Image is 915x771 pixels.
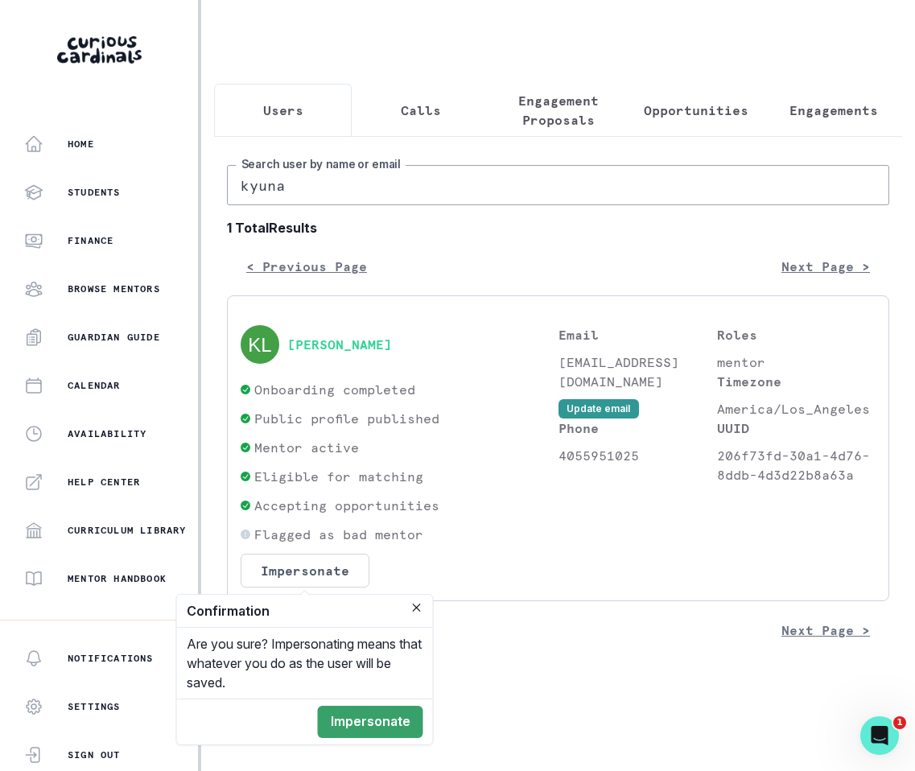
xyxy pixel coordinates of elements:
[254,409,439,428] p: Public profile published
[263,101,303,120] p: Users
[254,438,359,457] p: Mentor active
[558,418,717,438] p: Phone
[558,325,717,344] p: Email
[68,138,94,150] p: Home
[241,325,279,364] img: svg
[177,628,433,699] div: Are you sure? Impersonating means that whatever you do as the user will be saved.
[68,700,121,713] p: Settings
[68,331,160,344] p: Guardian Guide
[254,496,439,515] p: Accepting opportunities
[717,353,876,372] p: mentor
[254,380,415,399] p: Onboarding completed
[68,524,187,537] p: Curriculum Library
[717,418,876,438] p: UUID
[558,353,717,391] p: [EMAIL_ADDRESS][DOMAIN_NAME]
[227,250,386,282] button: < Previous Page
[68,379,121,392] p: Calendar
[789,101,878,120] p: Engagements
[68,572,167,585] p: Mentor Handbook
[241,554,369,588] button: Impersonate
[717,399,876,418] p: America/Los_Angeles
[68,234,113,247] p: Finance
[860,716,899,755] iframe: Intercom live chat
[68,652,154,665] p: Notifications
[254,525,423,544] p: Flagged as bad mentor
[68,476,140,489] p: Help Center
[177,595,433,628] header: Confirmation
[717,372,876,391] p: Timezone
[893,716,906,729] span: 1
[254,467,423,486] p: Eligible for matching
[287,336,392,353] button: [PERSON_NAME]
[68,282,160,295] p: Browse Mentors
[762,614,889,646] button: Next Page >
[68,748,121,761] p: Sign Out
[717,446,876,484] p: 206f73fd-30a1-4d76-8ddb-4d3d22b8a63a
[318,706,423,738] button: Impersonate
[762,250,889,282] button: Next Page >
[717,325,876,344] p: Roles
[57,36,142,64] img: Curious Cardinals Logo
[401,101,441,120] p: Calls
[503,91,613,130] p: Engagement Proposals
[68,186,121,199] p: Students
[558,446,717,465] p: 4055951025
[644,101,748,120] p: Opportunities
[407,598,427,617] button: Close
[558,399,639,418] button: Update email
[227,218,889,237] b: 1 Total Results
[68,427,146,440] p: Availability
